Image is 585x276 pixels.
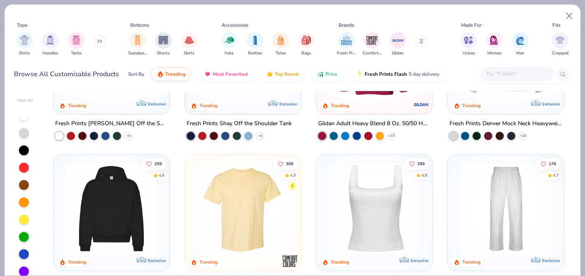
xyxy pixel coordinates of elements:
[461,32,477,56] div: filter for Unisex
[363,32,381,56] div: filter for Comfort Colors
[363,50,381,56] span: Comfort Colors
[405,158,429,169] button: Like
[198,67,254,81] button: Most Favorited
[222,21,248,29] div: Accessories
[302,50,311,56] span: Bags
[71,50,82,56] span: Tanks
[204,71,211,77] img: most_fav.gif
[516,35,525,45] img: Men Image
[193,7,292,98] img: 5716b33b-ee27-473a-ad8a-9b8687048459
[286,161,293,166] span: 309
[258,133,262,138] span: + 6
[62,7,161,98] img: a1c94bf0-cbc2-4c5c-96ec-cab3b8502a7f
[461,32,477,56] button: filter button
[250,35,260,45] img: Bottles Image
[213,71,248,77] span: Most Favorited
[143,158,166,169] button: Like
[552,50,569,56] span: Cropped
[490,35,499,45] img: Women Image
[16,32,33,56] button: filter button
[298,32,315,56] button: filter button
[165,71,185,77] span: Trending
[340,34,353,47] img: Fresh Prints Image
[325,163,424,254] img: 94a2aa95-cd2b-4983-969b-ecd512716e9a
[337,32,356,56] button: filter button
[449,119,562,129] div: Fresh Prints Denver Mock Neck Heavyweight Sweatshirt
[42,32,58,56] div: filter for Hoodies
[72,35,81,45] img: Tanks Image
[417,161,425,166] span: 289
[128,32,147,56] button: filter button
[366,34,378,47] img: Comfort Colors Image
[247,32,263,56] button: filter button
[247,32,263,56] div: filter for Bottles
[388,133,394,138] span: + 37
[356,71,363,77] img: flash.gif
[486,32,503,56] div: filter for Women
[17,21,28,29] div: Tops
[553,172,559,178] div: 4.7
[272,32,289,56] button: filter button
[292,163,392,254] img: e55d29c3-c55d-459c-bfd9-9b1c499ab3c6
[325,71,337,77] span: Price
[363,32,381,56] button: filter button
[155,32,172,56] div: filter for Shorts
[487,50,502,56] span: Women
[128,50,147,56] span: Sweatpants
[42,32,58,56] button: filter button
[519,133,526,138] span: + 10
[55,119,168,129] div: Fresh Prints [PERSON_NAME] Off the Shoulder Top
[16,32,33,56] div: filter for Shirts
[337,32,356,56] div: filter for Fresh Prints
[298,32,315,56] div: filter for Bags
[221,32,237,56] div: filter for Hats
[552,32,569,56] div: filter for Cropped
[260,67,304,81] button: Top Rated
[512,32,529,56] div: filter for Men
[221,32,237,56] button: filter button
[549,161,556,166] span: 176
[248,50,262,56] span: Bottles
[126,133,131,138] span: + 6
[128,70,144,78] div: Sort By
[542,257,559,263] span: Exclusive
[282,253,298,269] img: Comfort Colors logo
[542,101,559,107] span: Exclusive
[413,96,430,113] img: Gildan logo
[184,50,194,56] span: Skirts
[159,172,165,178] div: 4.8
[337,50,356,56] span: Fresh Prints
[19,50,30,56] span: Shirts
[267,71,273,77] img: TopRated.gif
[46,35,55,45] img: Hoodies Image
[302,35,311,45] img: Bags Image
[392,50,404,56] span: Gildan
[225,50,234,56] span: Hats
[17,98,33,104] div: Filter By
[456,7,555,98] img: f5d85501-0dbb-4ee4-b115-c08fa3845d83
[552,21,561,29] div: Fits
[185,35,194,45] img: Skirts Image
[148,257,166,263] span: Exclusive
[318,119,431,129] div: Gildan Adult Heavy Blend 8 Oz. 50/50 Hooded Sweatshirt
[325,7,424,98] img: 01756b78-01f6-4cc6-8d8a-3c30c1a0c8ac
[424,163,523,254] img: 63ed7c8a-03b3-4701-9f69-be4b1adc9c5f
[290,172,296,178] div: 4.9
[516,50,524,56] span: Men
[151,67,192,81] button: Trending
[552,32,569,56] button: filter button
[562,8,577,24] button: Close
[461,21,482,29] div: Made For
[272,32,289,56] div: filter for Totes
[42,50,58,56] span: Hoodies
[148,101,166,107] span: Exclusive
[68,32,84,56] button: filter button
[339,21,354,29] div: Brands
[311,67,344,81] button: Price
[157,50,170,56] span: Shorts
[193,163,292,254] img: 029b8af0-80e6-406f-9fdc-fdf898547912
[276,50,286,56] span: Totes
[62,163,161,254] img: 91acfc32-fd48-4d6b-bdad-a4c1a30ac3fc
[409,70,439,79] span: 5 day delivery
[485,69,548,79] input: Try "T-Shirt"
